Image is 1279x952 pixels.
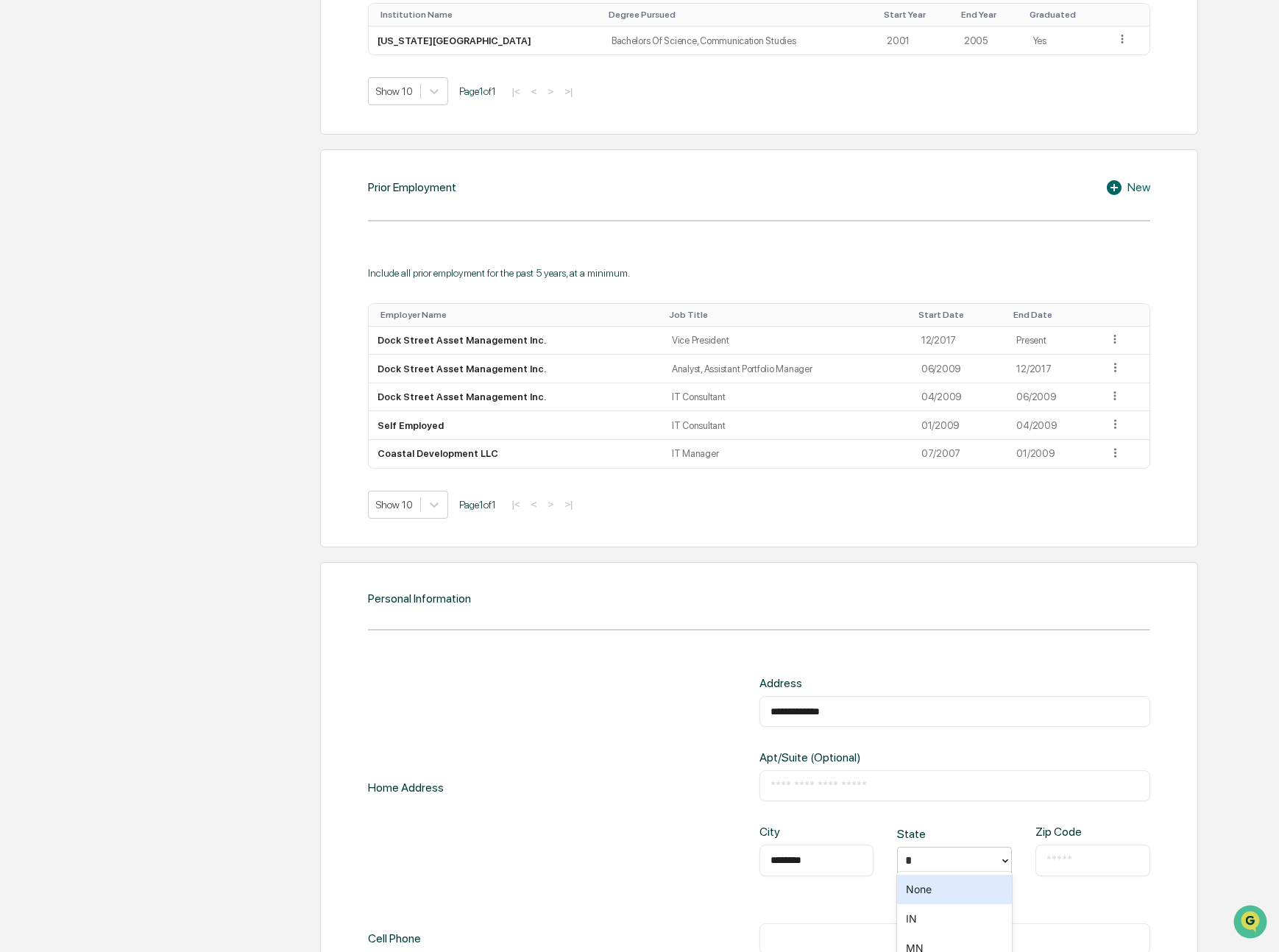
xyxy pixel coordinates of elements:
[250,117,268,135] button: Start new chat
[918,310,1002,320] div: Toggle SortBy
[663,327,913,355] td: Vice President
[663,411,913,440] td: IT Consultant
[1007,383,1099,412] td: 06/2009
[121,185,183,200] span: Attestations
[560,85,577,98] button: >|
[878,26,955,54] td: 2001
[913,440,1007,468] td: 07/2007
[663,383,913,412] td: IT Consultant
[759,676,935,690] div: Address
[9,207,99,234] a: 🔎Data Lookup
[663,440,913,468] td: IT Manager
[368,267,1149,279] div: Include all prior employment for the past 5 years, at a minimum.
[913,411,1007,440] td: 01/2009
[369,411,662,440] td: Self Employed
[368,592,471,605] div: Personal Information
[368,676,444,899] div: Home Address
[1013,310,1094,320] div: Toggle SortBy
[560,498,577,511] button: >|
[884,10,949,20] div: Toggle SortBy
[507,498,524,511] button: |<
[609,10,872,20] div: Toggle SortBy
[9,180,101,206] a: 🖐️Preclearance
[663,355,913,383] td: Analyst, Assistant Portfolio Manager
[603,26,878,54] td: Bachelors Of Science, Communication Studies
[459,85,496,97] span: Page 1 of 1
[527,85,542,98] button: <
[15,215,26,227] div: 🔎
[369,327,662,355] td: Dock Street Asset Management Inc.
[380,10,596,20] div: Toggle SortBy
[1030,10,1101,20] div: Toggle SortBy
[897,904,1012,934] div: IN
[1007,327,1099,355] td: Present
[369,440,662,468] td: Coastal Development LLC
[955,26,1024,54] td: 2005
[961,10,1018,20] div: Toggle SortBy
[759,750,935,764] div: Apt/Suite (Optional)
[1232,903,1272,943] iframe: Open customer support
[1024,26,1107,54] td: Yes
[380,310,656,320] div: Toggle SortBy
[1119,10,1144,20] div: Toggle SortBy
[50,127,186,139] div: We're available if you need us!
[104,249,178,260] a: Powered byPylon
[369,355,662,383] td: Dock Street Asset Management Inc.
[1007,411,1099,440] td: 04/2009
[1111,310,1143,320] div: Toggle SortBy
[544,498,559,511] button: >
[1105,179,1150,196] div: New
[1007,440,1099,468] td: 01/2009
[507,85,524,98] button: |<
[1007,355,1099,383] td: 12/2017
[527,498,542,511] button: <
[15,31,268,54] p: How can we help?
[369,26,602,54] td: [US_STATE][GEOGRAPHIC_DATA]
[544,85,559,98] button: >
[459,499,496,511] span: Page 1 of 1
[897,875,1012,904] div: None
[107,187,118,199] div: 🗄️
[759,825,811,839] div: City
[15,187,26,199] div: 🖐️
[101,180,188,206] a: 🗄️Attestations
[913,355,1007,383] td: 06/2009
[897,827,949,841] div: State
[913,383,1007,412] td: 04/2009
[669,310,907,320] div: Toggle SortBy
[50,113,241,127] div: Start new chat
[15,113,41,139] img: 1746055101610-c473b297-6a78-478c-a979-82029cc54cd1
[369,383,662,412] td: Dock Street Asset Management Inc.
[29,213,93,228] span: Data Lookup
[368,180,456,194] div: Prior Employment
[1035,825,1087,839] div: Zip Code
[29,185,95,200] span: Preclearance
[146,249,178,260] span: Pylon
[913,327,1007,355] td: 12/2017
